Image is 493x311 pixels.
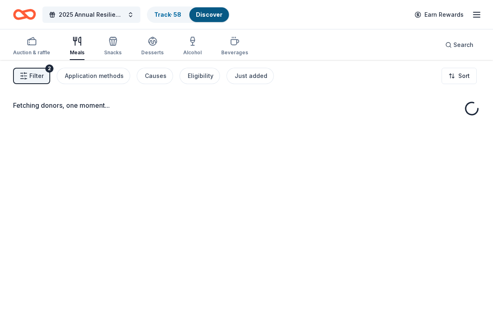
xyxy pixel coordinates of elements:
[29,71,44,81] span: Filter
[453,40,473,50] span: Search
[42,7,140,23] button: 2025 Annual Resilience Celebration
[13,100,480,110] div: Fetching donors, one moment...
[13,68,50,84] button: Filter2
[439,37,480,53] button: Search
[221,33,248,60] button: Beverages
[70,49,84,56] div: Meals
[188,71,213,81] div: Eligibility
[221,49,248,56] div: Beverages
[458,71,470,81] span: Sort
[45,64,53,73] div: 2
[141,49,164,56] div: Desserts
[145,71,167,81] div: Causes
[141,33,164,60] button: Desserts
[147,7,230,23] button: Track· 58Discover
[59,10,124,20] span: 2025 Annual Resilience Celebration
[13,5,36,24] a: Home
[183,49,202,56] div: Alcohol
[13,49,50,56] div: Auction & raffle
[104,33,122,60] button: Snacks
[104,49,122,56] div: Snacks
[65,71,124,81] div: Application methods
[70,33,84,60] button: Meals
[154,11,181,18] a: Track· 58
[183,33,202,60] button: Alcohol
[442,68,477,84] button: Sort
[235,71,267,81] div: Just added
[227,68,274,84] button: Just added
[137,68,173,84] button: Causes
[410,7,469,22] a: Earn Rewards
[180,68,220,84] button: Eligibility
[196,11,222,18] a: Discover
[13,33,50,60] button: Auction & raffle
[57,68,130,84] button: Application methods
